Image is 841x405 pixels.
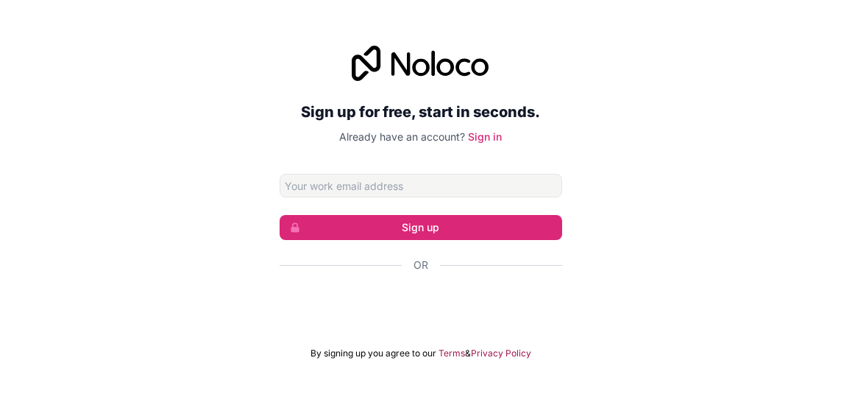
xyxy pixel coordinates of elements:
a: Privacy Policy [471,348,531,359]
span: Already have an account? [339,130,465,143]
a: Sign in [468,130,502,143]
span: By signing up you agree to our [311,348,436,359]
h2: Sign up for free, start in seconds. [280,99,562,125]
span: Or [414,258,428,272]
a: Terms [439,348,465,359]
span: & [465,348,471,359]
input: Email address [280,174,562,197]
button: Sign up [280,215,562,240]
